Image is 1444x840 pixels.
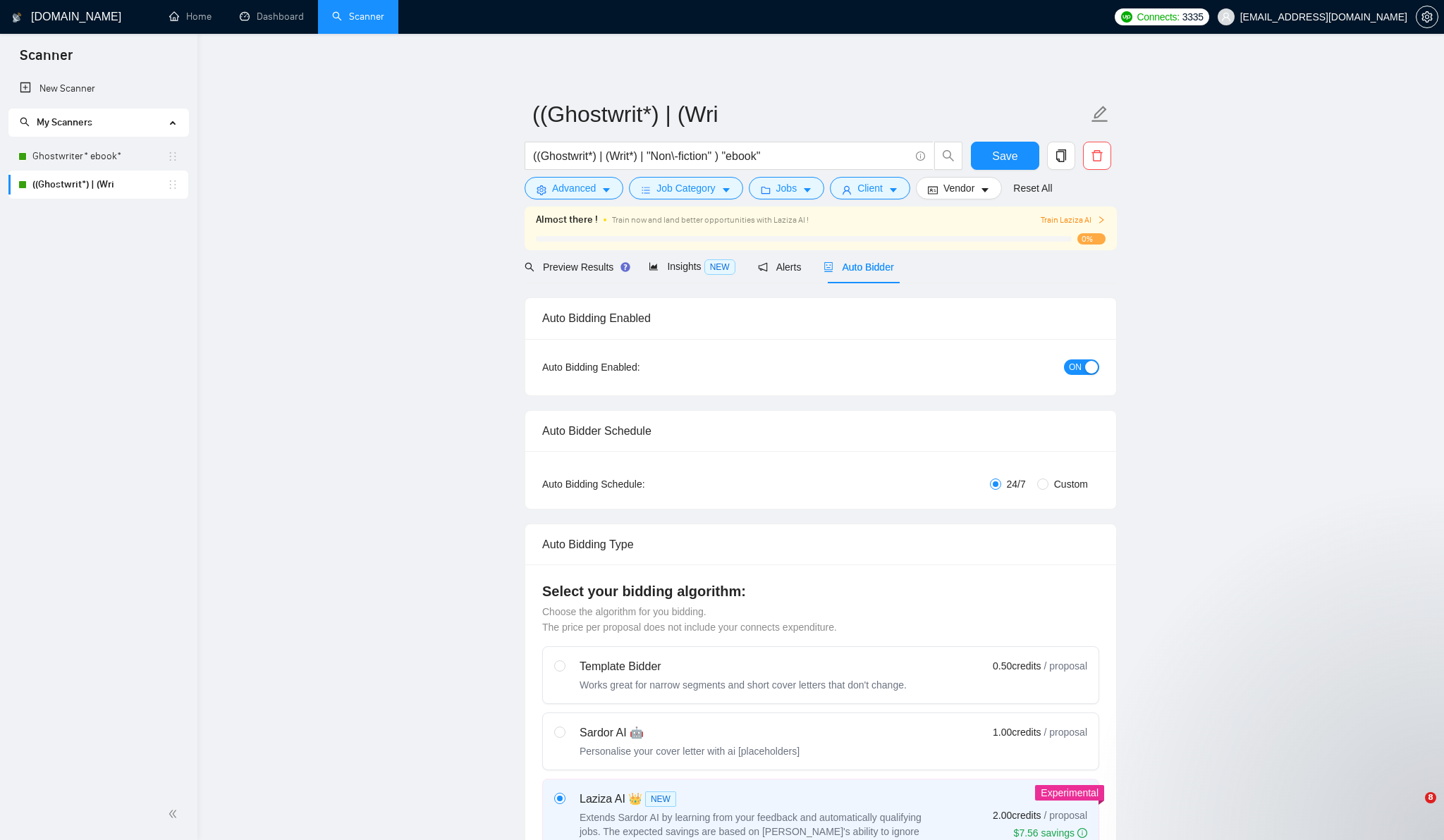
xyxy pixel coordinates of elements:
[935,149,962,162] span: search
[992,147,1017,165] span: Save
[32,171,167,199] a: ((Ghostwrit*) | (Wri
[533,147,910,165] input: Search Freelance Jobs...
[776,180,797,196] span: Jobs
[8,75,188,103] li: New Scanner
[169,11,212,23] a: homeHome
[749,177,825,199] button: folderJobscaret-down
[824,261,893,273] span: Auto Bidder
[993,808,1041,823] span: 2.00 credits
[628,791,642,808] span: 👑
[721,185,731,195] span: caret-down
[1083,142,1111,170] button: delete
[167,179,178,190] span: holder
[542,524,1099,564] div: Auto Bidding Type
[993,658,1041,674] span: 0.50 credits
[601,185,611,195] span: caret-down
[8,45,84,75] span: Scanner
[542,606,837,633] span: Choose the algorithm for you bidding. The price per proposal does not include your connects expen...
[542,359,728,375] div: Auto Bidding Enabled:
[1001,476,1032,492] span: 24/7
[168,807,182,821] span: double-left
[1013,180,1052,196] a: Reset All
[332,11,384,23] a: searchScanner
[928,185,938,195] span: idcard
[525,262,534,272] span: search
[704,259,735,275] span: NEW
[8,171,188,199] li: ((Ghostwrit*) | (Wri
[525,261,626,273] span: Preview Results
[1041,214,1106,227] button: Train Laziza AI
[1084,149,1110,162] span: delete
[980,185,990,195] span: caret-down
[1077,233,1106,245] span: 0%
[934,142,962,170] button: search
[1077,828,1087,838] span: info-circle
[1417,11,1438,23] span: setting
[916,177,1002,199] button: idcardVendorcaret-down
[824,262,833,272] span: robot
[1047,142,1075,170] button: copy
[580,678,907,692] div: Works great for narrow segments and short cover letters that don't change.
[1121,11,1132,23] img: upwork-logo.png
[580,744,800,758] div: Personalise your cover letter with ai [placeholders]
[20,116,92,128] span: My Scanners
[857,180,883,196] span: Client
[580,724,800,741] div: Sardor AI 🤖
[542,581,1099,601] h4: Select your bidding algorithm:
[612,215,809,225] span: Train now and land better opportunities with Laziza AI !
[758,262,768,272] span: notification
[649,261,735,272] span: Insights
[649,261,659,271] span: area-chart
[580,658,907,675] div: Template Bidder
[993,724,1041,740] span: 1.00 credits
[20,75,177,103] a: New Scanner
[1044,725,1087,739] span: / proposal
[1044,659,1087,673] span: / proposal
[888,185,898,195] span: caret-down
[542,476,728,492] div: Auto Bidding Schedule:
[629,177,742,199] button: barsJob Categorycaret-down
[761,185,771,195] span: folder
[656,180,715,196] span: Job Category
[20,117,30,127] span: search
[1041,787,1099,798] span: Experimental
[542,298,1099,338] div: Auto Bidding Enabled
[167,151,178,162] span: holder
[758,261,802,273] span: Alerts
[842,185,852,195] span: user
[1221,12,1231,22] span: user
[525,177,623,199] button: settingAdvancedcaret-down
[1091,105,1109,123] span: edit
[1044,808,1087,822] span: / proposal
[536,212,598,228] span: Almost there !
[537,185,546,195] span: setting
[943,180,974,196] span: Vendor
[1416,6,1438,28] button: setting
[542,411,1099,451] div: Auto Bidder Schedule
[32,142,167,171] a: Ghostwriter* ebook*
[645,791,676,807] span: NEW
[1097,216,1106,224] span: right
[1396,792,1430,826] iframe: Intercom live chat
[1416,11,1438,23] a: setting
[1182,9,1204,25] span: 3335
[532,97,1088,132] input: Scanner name...
[12,6,22,29] img: logo
[37,116,92,128] span: My Scanners
[240,11,304,23] a: dashboardDashboard
[8,142,188,171] li: Ghostwriter* ebook*
[1048,149,1075,162] span: copy
[552,180,596,196] span: Advanced
[1069,359,1082,375] span: ON
[580,791,932,808] div: Laziza AI
[802,185,812,195] span: caret-down
[971,142,1039,170] button: Save
[1425,792,1436,803] span: 8
[641,185,651,195] span: bars
[830,177,910,199] button: userClientcaret-down
[1014,826,1087,840] div: $7.56 savings
[619,261,632,273] div: Tooltip anchor
[1137,9,1179,25] span: Connects:
[1048,476,1094,492] span: Custom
